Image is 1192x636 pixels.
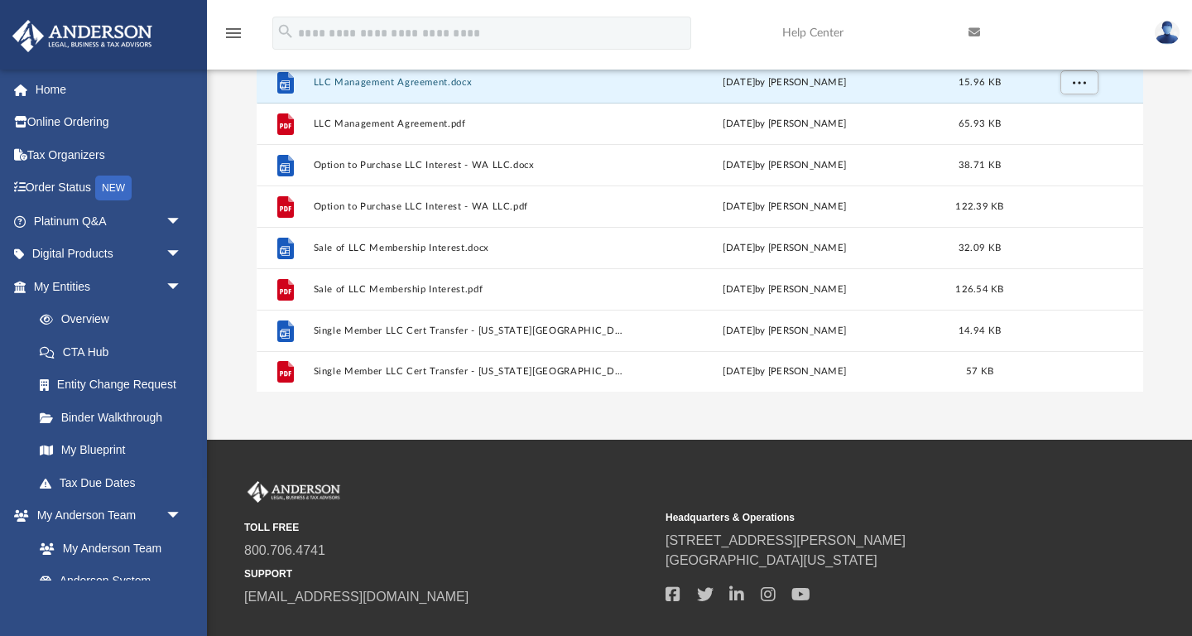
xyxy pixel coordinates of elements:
a: Online Ordering [12,106,207,139]
span: 65.93 KB [958,119,1000,128]
a: My Blueprint [23,434,199,467]
button: Single Member LLC Cert Transfer - [US_STATE][GEOGRAPHIC_DATA]pdf [313,367,622,378]
small: Headquarters & Operations [666,510,1075,525]
a: Binder Walkthrough [23,401,207,434]
div: grid [257,49,1143,393]
img: Anderson Advisors Platinum Portal [244,481,344,503]
a: menu [223,31,243,43]
div: [DATE] by [PERSON_NAME] [630,75,940,90]
a: Anderson System [23,565,199,598]
a: Entity Change Request [23,369,207,402]
span: 57 KB [965,367,993,376]
button: Sale of LLC Membership Interest.pdf [313,284,622,295]
a: 800.706.4741 [244,543,325,557]
div: [DATE] by [PERSON_NAME] [630,117,940,132]
a: My Entitiesarrow_drop_down [12,270,207,303]
div: [DATE] by [PERSON_NAME] [630,241,940,256]
button: LLC Management Agreement.docx [313,77,622,88]
small: TOLL FREE [244,520,654,535]
i: menu [223,23,243,43]
a: Tax Due Dates [23,466,207,499]
a: [GEOGRAPHIC_DATA][US_STATE] [666,553,877,567]
span: 14.94 KB [958,326,1000,335]
span: 38.71 KB [958,161,1000,170]
span: 126.54 KB [955,285,1003,294]
a: Platinum Q&Aarrow_drop_down [12,205,207,238]
span: arrow_drop_down [166,270,199,304]
div: [DATE] by [PERSON_NAME] [630,364,940,379]
a: My Anderson Team [23,532,190,565]
i: search [276,22,295,41]
button: LLC Management Agreement.pdf [313,118,622,129]
span: arrow_drop_down [166,238,199,272]
span: 32.09 KB [958,243,1000,253]
a: My Anderson Teamarrow_drop_down [12,499,199,532]
div: [DATE] by [PERSON_NAME] [630,282,940,297]
button: Sale of LLC Membership Interest.docx [313,243,622,253]
div: [DATE] by [PERSON_NAME] [630,200,940,214]
a: Digital Productsarrow_drop_down [12,238,207,271]
span: 15.96 KB [958,78,1000,87]
span: 122.39 KB [955,202,1003,211]
a: [STREET_ADDRESS][PERSON_NAME] [666,533,906,547]
a: Home [12,73,207,106]
small: SUPPORT [244,566,654,581]
button: Option to Purchase LLC Interest - WA LLC.pdf [313,201,622,212]
a: Overview [23,303,207,336]
div: NEW [95,176,132,200]
div: [DATE] by [PERSON_NAME] [630,158,940,173]
a: Order StatusNEW [12,171,207,205]
button: Single Member LLC Cert Transfer - [US_STATE][GEOGRAPHIC_DATA]docx [313,325,622,336]
span: arrow_drop_down [166,499,199,533]
button: Option to Purchase LLC Interest - WA LLC.docx [313,160,622,171]
a: CTA Hub [23,335,207,369]
img: Anderson Advisors Platinum Portal [7,20,157,52]
span: arrow_drop_down [166,205,199,238]
button: More options [1060,70,1098,95]
a: [EMAIL_ADDRESS][DOMAIN_NAME] [244,590,469,604]
a: Tax Organizers [12,138,207,171]
img: User Pic [1155,21,1180,45]
div: [DATE] by [PERSON_NAME] [630,324,940,339]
